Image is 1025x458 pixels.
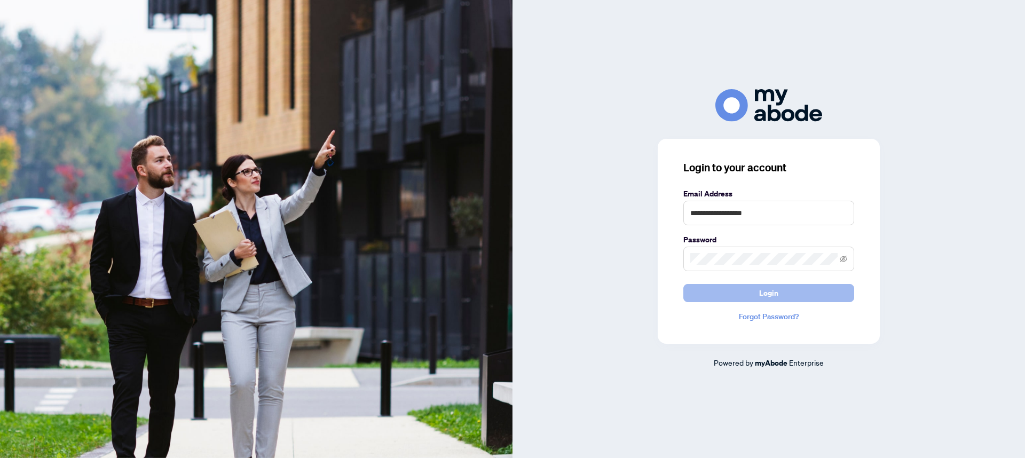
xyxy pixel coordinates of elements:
button: Login [683,284,854,302]
label: Email Address [683,188,854,200]
span: Enterprise [789,358,824,367]
span: Powered by [714,358,753,367]
label: Password [683,234,854,246]
img: ma-logo [715,89,822,122]
a: myAbode [755,357,787,369]
h3: Login to your account [683,160,854,175]
span: Login [759,285,778,302]
span: eye-invisible [840,255,847,263]
a: Forgot Password? [683,311,854,322]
